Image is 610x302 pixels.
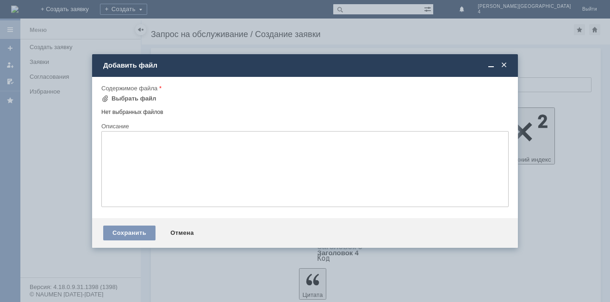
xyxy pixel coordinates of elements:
[4,4,135,11] div: Прошу вас отложить оложенный чек
[499,61,509,69] span: Закрыть
[101,105,509,116] div: Нет выбранных файлов
[486,61,496,69] span: Свернуть (Ctrl + M)
[112,95,156,102] div: Выбрать файл
[101,123,507,129] div: Описание
[103,61,509,69] div: Добавить файл
[101,85,507,91] div: Содержимое файла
